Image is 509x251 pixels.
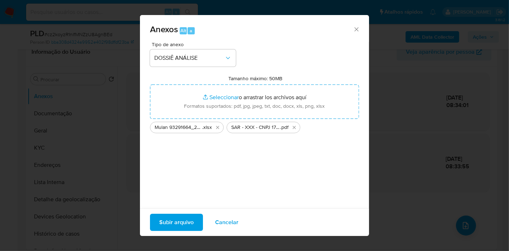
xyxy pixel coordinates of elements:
button: Cancelar [206,214,248,231]
span: Cancelar [215,214,238,230]
span: Subir arquivo [159,214,194,230]
span: Mulan 93291664_2025_10_03_07_45_06 [155,124,202,131]
span: a [190,27,192,34]
span: SAR - XXX - CNPJ 17088524000189 - COMPACT BIKE INDUSTRIA COMERCIO E IMPORTACAO LTDA [231,124,280,131]
span: DOSSIÊ ANÁLISE [154,54,224,62]
ul: Archivos seleccionados [150,119,359,133]
button: Eliminar SAR - XXX - CNPJ 17088524000189 - COMPACT BIKE INDUSTRIA COMERCIO E IMPORTACAO LTDA.pdf [290,123,299,132]
span: .pdf [280,124,289,131]
button: Eliminar Mulan 93291664_2025_10_03_07_45_06.xlsx [213,123,222,132]
button: DOSSIÊ ANÁLISE [150,49,236,67]
button: Cerrar [353,26,359,32]
span: Tipo de anexo [152,42,238,47]
label: Tamanho máximo: 50MB [229,75,283,82]
span: Anexos [150,23,178,35]
span: Alt [180,27,186,34]
button: Subir arquivo [150,214,203,231]
span: .xlsx [202,124,212,131]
